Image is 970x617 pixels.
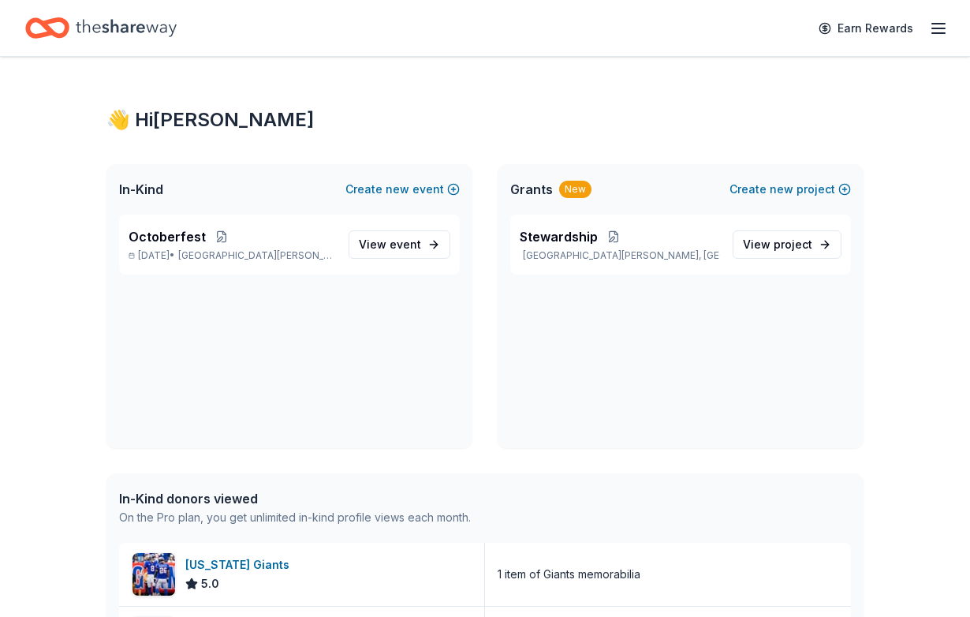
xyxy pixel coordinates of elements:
span: Stewardship [520,227,598,246]
div: [US_STATE] Giants [185,555,296,574]
span: 5.0 [201,574,219,593]
button: Createnewevent [345,180,460,199]
span: Octoberfest [129,227,206,246]
div: 👋 Hi [PERSON_NAME] [106,107,864,133]
div: In-Kind donors viewed [119,489,471,508]
div: 1 item of Giants memorabilia [498,565,640,584]
span: event [390,237,421,251]
span: new [770,180,793,199]
a: Home [25,9,177,47]
span: In-Kind [119,180,163,199]
span: View [743,235,812,254]
span: new [386,180,409,199]
div: On the Pro plan, you get unlimited in-kind profile views each month. [119,508,471,527]
span: Grants [510,180,553,199]
a: Earn Rewards [809,14,923,43]
a: View project [733,230,841,259]
img: Image for New York Giants [132,553,175,596]
span: View [359,235,421,254]
button: Createnewproject [729,180,851,199]
span: [GEOGRAPHIC_DATA][PERSON_NAME], [GEOGRAPHIC_DATA] [178,249,336,262]
a: View event [349,230,450,259]
p: [GEOGRAPHIC_DATA][PERSON_NAME], [GEOGRAPHIC_DATA] [520,249,720,262]
span: project [774,237,812,251]
p: [DATE] • [129,249,336,262]
div: New [559,181,591,198]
